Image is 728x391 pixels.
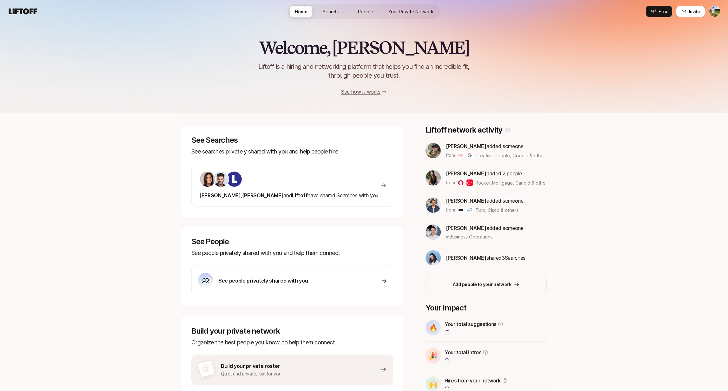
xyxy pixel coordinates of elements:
[458,179,464,186] img: Rocket Mortgage
[446,206,455,214] p: from
[458,152,464,159] img: Creative People
[250,62,478,80] p: Liftoff is a hiring and networking platform that helps you find an incredible fit, through people...
[446,254,526,262] p: shared 3 Search es
[426,198,441,213] img: 37a93d0b_bea1_4eb5_8116_15fa380280b3.jpg
[241,192,242,199] span: ,
[426,303,547,312] p: Your Impact
[709,6,720,17] button: Tyler Kieft
[426,143,441,158] img: ec475d8c_0c97_428a_a95e_2e52928abc7c.jpg
[323,8,343,15] span: Searches
[446,197,524,205] p: added someone
[446,143,486,149] span: [PERSON_NAME]
[191,136,393,145] p: See Searches
[709,6,720,17] img: Tyler Kieft
[453,281,512,288] p: Add people to your network
[446,255,486,261] span: [PERSON_NAME]
[213,172,228,187] img: 7bf30482_e1a5_47b4_9e0f_fc49ddd24bf6.jpg
[218,277,308,285] p: See people privately shared with you
[676,6,705,17] button: Invite
[467,152,473,159] img: Google
[221,370,281,378] p: Quiet and private, just for you
[475,180,549,186] span: Rocket Mortgage, Candid & others
[242,192,284,199] span: [PERSON_NAME]
[446,169,545,178] p: added 2 people
[446,179,455,186] p: from
[426,126,502,134] p: Liftoff network activity
[446,198,486,204] span: [PERSON_NAME]
[200,363,212,375] img: default-avatar.svg
[191,237,393,246] p: See People
[445,320,496,328] p: Your total suggestions
[290,6,313,17] a: Home
[200,172,215,187] img: 71d7b91d_d7cb_43b4_a7ea_a9b2f2cc6e03.jpg
[475,152,545,159] span: Creative People, Google & others
[445,348,481,356] p: Your total intros
[199,192,241,199] span: [PERSON_NAME]
[318,6,348,17] a: Searches
[191,338,393,347] p: Organize the best people you know, to help them connect
[426,170,441,186] img: 33ee49e1_eec9_43f1_bb5d_6b38e313ba2b.jpg
[426,348,441,363] div: 🎉
[199,192,378,199] span: have shared Searches with you
[475,207,519,213] span: Turo, Cisco & others
[446,152,455,159] p: from
[426,277,547,292] button: Add people to your network
[426,225,441,240] img: 6ee22bd4_68c9_4752_bfb6_e786e766df02.jpg
[467,179,473,186] img: Candid
[446,233,493,240] span: in Business Operations
[446,225,486,231] span: [PERSON_NAME]
[446,142,545,150] p: added someone
[446,224,524,232] p: added someone
[383,6,439,17] a: Your Private Network
[426,320,441,335] div: 🔥
[646,6,672,17] button: Hire
[259,38,469,57] h2: Welcome, [PERSON_NAME]
[191,147,393,156] p: See searches privately shared with you and help people hire
[353,6,378,17] a: People
[445,376,501,385] p: Hires from your network
[227,172,242,187] img: ACg8ocKIuO9-sklR2KvA8ZVJz4iZ_g9wtBiQREC3t8A94l4CTg=s160-c
[446,170,486,177] span: [PERSON_NAME]
[191,327,393,336] p: Build your private network
[467,207,473,213] img: Cisco
[292,192,308,199] span: Liftoff
[191,249,393,257] p: See people privately shared with you and help them connect
[388,8,433,15] span: Your Private Network
[689,8,700,15] span: Invite
[426,250,441,265] img: 3b21b1e9_db0a_4655_a67f_ab9b1489a185.jpg
[458,207,464,213] img: Turo
[659,8,667,15] span: Hire
[358,8,373,15] span: People
[341,88,381,95] a: See how it works
[295,8,308,15] span: Home
[283,192,292,199] span: and
[221,362,281,370] p: Build your private roster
